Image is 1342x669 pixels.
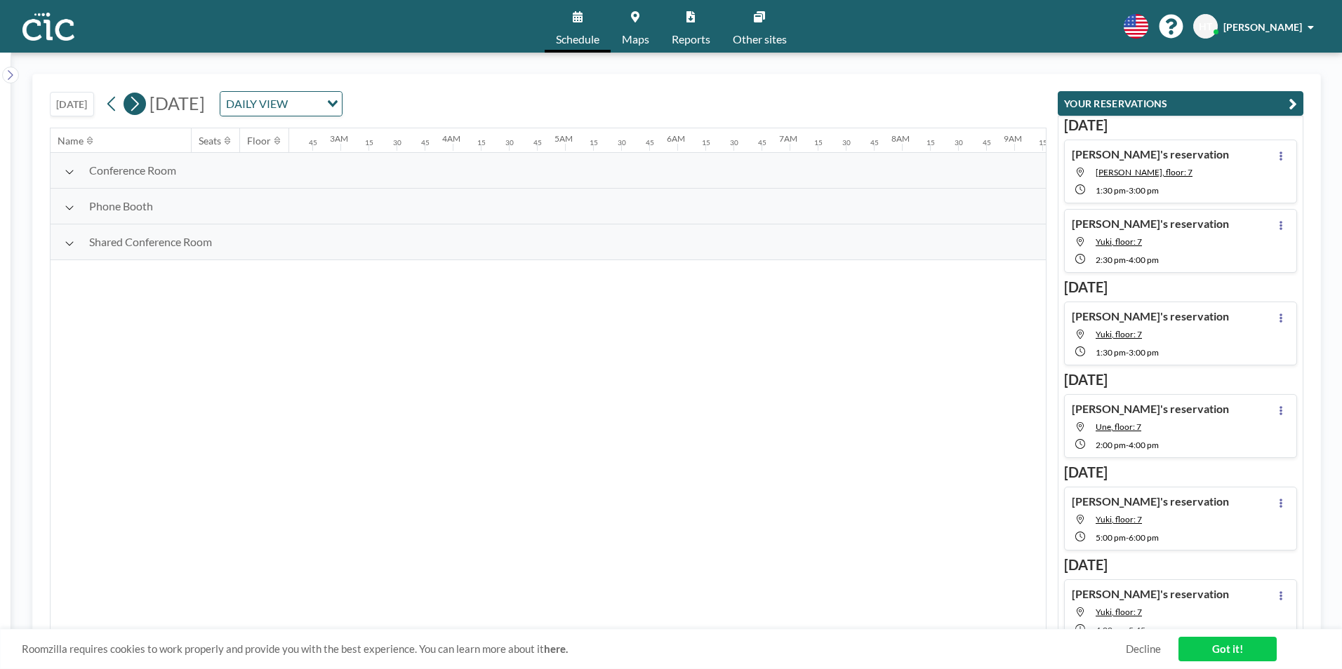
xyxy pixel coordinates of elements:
h4: [PERSON_NAME]'s reservation [1072,309,1229,323]
div: 30 [842,138,851,147]
div: Name [58,135,84,147]
a: here. [544,642,568,655]
h4: [PERSON_NAME]'s reservation [1072,494,1229,508]
div: 15 [590,138,598,147]
div: 15 [1039,138,1047,147]
a: Got it! [1178,637,1277,661]
span: Shared Conference Room [89,235,212,249]
span: HT [1199,20,1212,33]
img: organization-logo [22,13,74,41]
span: Reports [672,34,710,45]
span: Schedule [556,34,599,45]
h4: [PERSON_NAME]'s reservation [1072,217,1229,231]
div: 3AM [330,133,348,144]
div: 30 [955,138,963,147]
div: 5AM [554,133,573,144]
span: Yuki, floor: 7 [1096,329,1142,339]
span: 2:30 PM [1096,255,1126,265]
span: 6:00 PM [1129,532,1159,543]
span: Conference Room [89,163,176,177]
div: 45 [533,138,542,147]
div: 45 [309,138,317,147]
h3: [DATE] [1064,464,1297,481]
div: 8AM [891,133,910,144]
div: 15 [926,138,935,147]
h3: [DATE] [1064,278,1297,296]
div: 15 [814,138,823,147]
span: 2:00 PM [1096,440,1126,450]
span: - [1126,255,1129,265]
div: 45 [421,138,430,147]
div: 6AM [667,133,685,144]
h4: [PERSON_NAME]'s reservation [1072,587,1229,601]
div: 30 [505,138,514,147]
div: 9AM [1004,133,1022,144]
span: Yuki, floor: 7 [1096,236,1142,247]
div: 45 [983,138,991,147]
span: 3:00 PM [1129,185,1159,196]
span: 1:30 PM [1096,347,1126,358]
span: Other sites [733,34,787,45]
button: YOUR RESERVATIONS [1058,91,1303,116]
div: 30 [730,138,738,147]
span: Yuki, floor: 7 [1096,607,1142,617]
h3: [DATE] [1064,371,1297,388]
span: - [1126,625,1129,635]
h4: [PERSON_NAME]'s reservation [1072,147,1229,161]
div: 15 [702,138,710,147]
span: Roomzilla requires cookies to work properly and provide you with the best experience. You can lea... [22,642,1126,656]
span: - [1126,440,1129,450]
div: 45 [646,138,654,147]
span: - [1126,532,1129,543]
input: Search for option [292,95,319,113]
h3: [DATE] [1064,116,1297,134]
div: 15 [477,138,486,147]
span: 4:00 PM [1096,625,1126,635]
div: 4AM [442,133,460,144]
span: - [1126,347,1129,358]
span: 4:00 PM [1129,440,1159,450]
div: 30 [618,138,626,147]
div: 30 [393,138,401,147]
span: Hane, floor: 7 [1096,167,1192,177]
span: 4:00 PM [1129,255,1159,265]
span: [PERSON_NAME] [1223,21,1302,33]
div: Seats [199,135,221,147]
span: Maps [622,34,649,45]
span: 1:30 PM [1096,185,1126,196]
span: Yuki, floor: 7 [1096,514,1142,525]
span: - [1126,185,1129,196]
span: 5:00 PM [1096,532,1126,543]
span: Une, floor: 7 [1096,421,1141,432]
button: [DATE] [50,92,94,116]
div: Floor [247,135,271,147]
h3: [DATE] [1064,556,1297,574]
div: 45 [758,138,766,147]
h4: [PERSON_NAME]'s reservation [1072,402,1229,416]
div: Search for option [220,92,342,116]
div: 45 [870,138,879,147]
span: Phone Booth [89,199,153,213]
span: [DATE] [150,93,205,114]
div: 7AM [779,133,797,144]
span: DAILY VIEW [223,95,291,113]
span: 3:00 PM [1129,347,1159,358]
a: Decline [1126,642,1161,656]
div: 15 [365,138,373,147]
span: 5:45 PM [1129,625,1159,635]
